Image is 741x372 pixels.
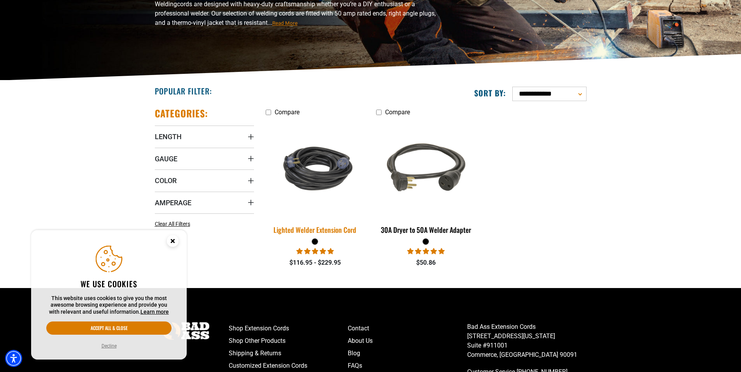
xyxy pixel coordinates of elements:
span: cords are designed with heavy-duty craftsmanship whether you’re a DIY enthusiast or a professiona... [155,0,436,26]
a: Shop Other Products [229,335,348,347]
img: black [261,135,370,202]
a: black Lighted Welder Extension Cord [266,120,365,238]
span: Compare [385,108,410,116]
div: $116.95 - $229.95 [266,258,365,267]
summary: Gauge [155,148,254,169]
a: About Us [348,335,467,347]
label: Sort by: [474,88,506,98]
h2: We use cookies [46,279,172,289]
span: Compare [275,108,300,116]
span: Length [155,132,182,141]
span: Clear All Filters [155,221,190,227]
a: black 30A Dryer to 50A Welder Adapter [376,120,475,238]
span: 5.00 stars [407,248,445,255]
p: Bad Ass Extension Cords [STREET_ADDRESS][US_STATE] Suite #911001 Commerce, [GEOGRAPHIC_DATA] 90091 [467,322,587,360]
a: Shipping & Returns [229,347,348,360]
a: Contact [348,322,467,335]
button: Decline [99,342,119,350]
a: FAQs [348,360,467,372]
div: 30A Dryer to 50A Welder Adapter [376,226,475,233]
div: Lighted Welder Extension Cord [266,226,365,233]
span: Gauge [155,154,177,163]
div: $50.86 [376,258,475,267]
a: Blog [348,347,467,360]
button: Accept all & close [46,321,172,335]
a: Shop Extension Cords [229,322,348,335]
span: Read More [272,20,298,26]
aside: Cookie Consent [31,230,187,360]
a: Customized Extension Cords [229,360,348,372]
a: Clear All Filters [155,220,193,228]
summary: Amperage [155,192,254,213]
summary: Color [155,169,254,191]
a: This website uses cookies to give you the most awesome browsing experience and provide you with r... [140,309,169,315]
h2: Popular Filter: [155,86,212,96]
span: Color [155,176,177,185]
span: Amperage [155,198,191,207]
button: Close this option [159,230,187,254]
div: Accessibility Menu [5,350,22,367]
summary: Length [155,126,254,147]
span: 5.00 stars [296,248,334,255]
h2: Categories: [155,107,208,119]
img: black [377,124,475,213]
p: This website uses cookies to give you the most awesome browsing experience and provide you with r... [46,295,172,316]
